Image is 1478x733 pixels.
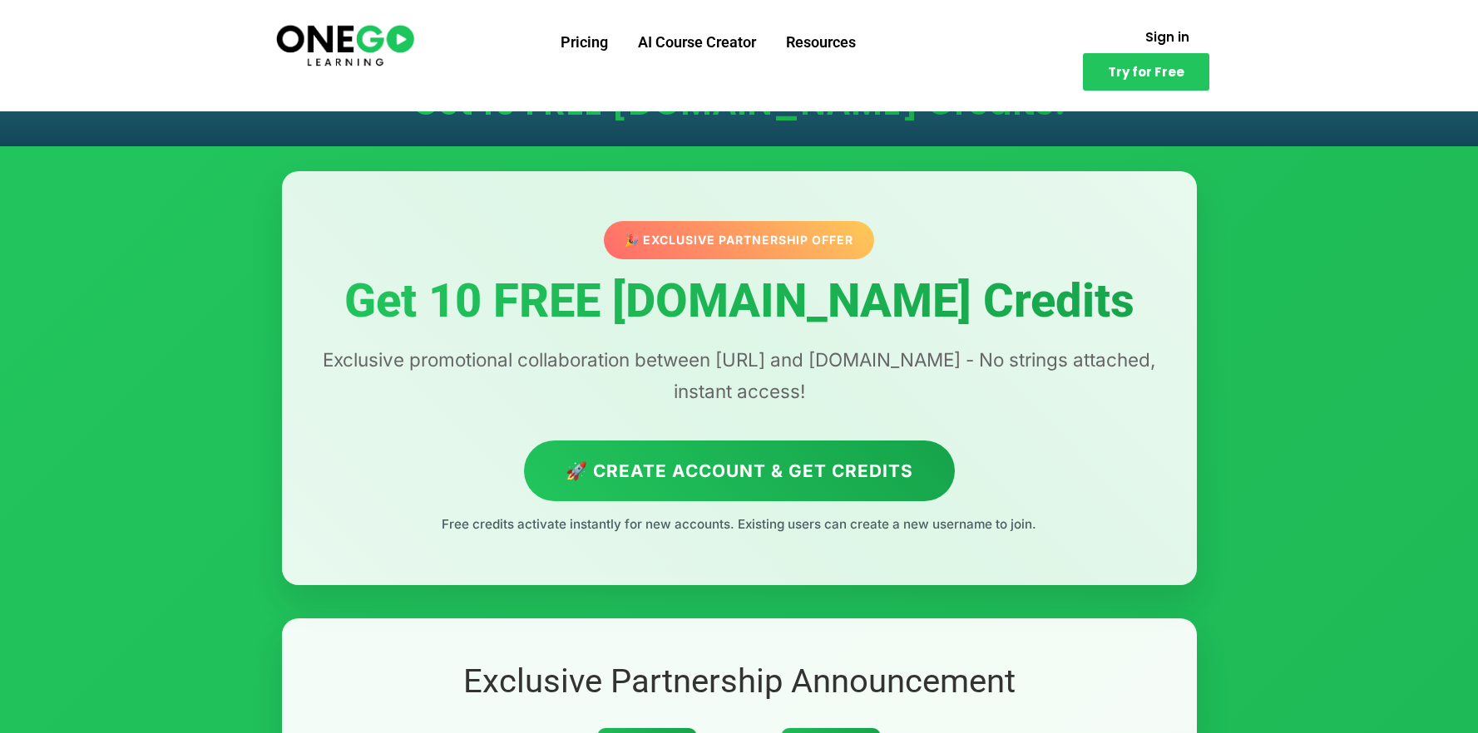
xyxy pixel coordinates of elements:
span: Try for Free [1108,66,1184,78]
p: Exclusive promotional collaboration between [URL] and [DOMAIN_NAME] - No strings attached, instan... [315,344,1164,407]
a: AI Course Creator [623,21,771,64]
h1: Get 10 FREE [DOMAIN_NAME] Credits! [299,86,1180,121]
a: Try for Free [1083,53,1209,91]
h1: Get 10 FREE [DOMAIN_NAME] Credits [315,276,1164,327]
p: Free credits activate instantly for new accounts. Existing users can create a new username to join. [315,514,1164,535]
a: Sign in [1125,21,1209,53]
span: Sign in [1145,31,1189,43]
div: 🎉 Exclusive Partnership Offer [604,221,874,259]
a: Resources [771,21,871,64]
a: 🚀 Create Account & Get Credits [524,440,955,501]
a: Pricing [546,21,623,64]
h2: Exclusive Partnership Announcement [315,660,1164,703]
